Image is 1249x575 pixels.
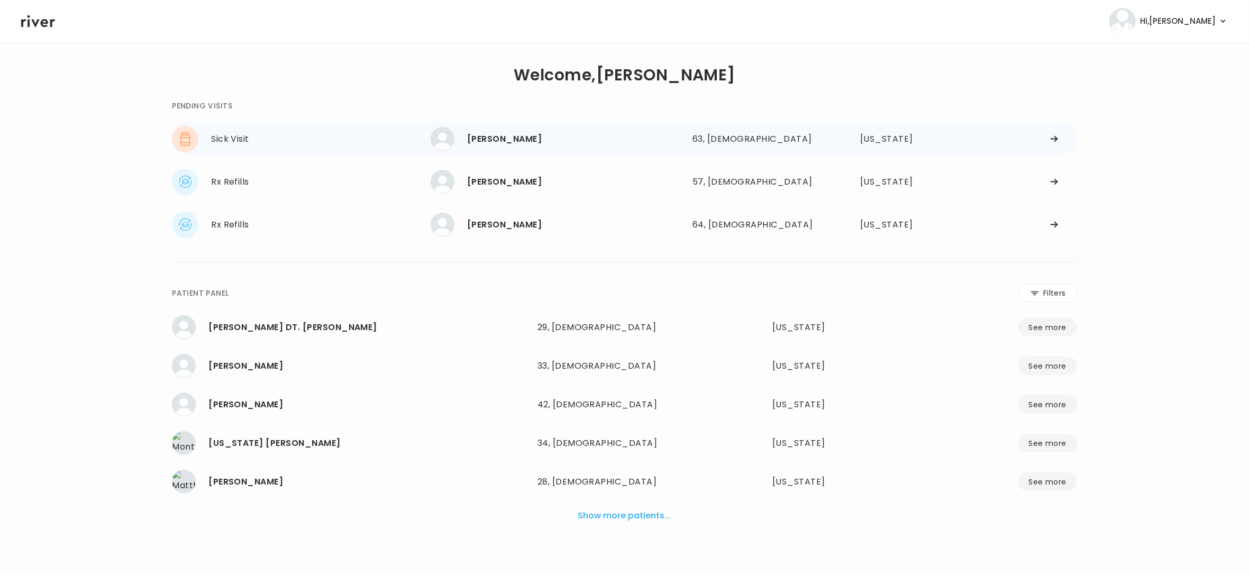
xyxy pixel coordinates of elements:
[772,474,895,489] div: Colorado
[467,132,684,147] div: Joseph Phebus
[772,397,895,412] div: Minnesota
[172,431,196,455] img: Montana Horner
[172,99,232,112] div: PENDING VISITS
[1140,14,1216,29] span: Hi, [PERSON_NAME]
[172,287,229,299] div: PATIENT PANEL
[208,436,529,451] div: Montana Horner
[537,474,712,489] div: 28, [DEMOGRAPHIC_DATA]
[208,359,529,373] div: Zachary DeCecchis
[172,470,196,494] img: Matthew Brinkman
[772,359,895,373] div: Oregon
[172,315,196,339] img: MELISSA DILEN TREVIZO GOMEZ
[172,354,196,378] img: Zachary DeCecchis
[1018,472,1077,491] button: See more
[1018,357,1077,375] button: See more
[211,217,431,232] div: Rx Refills
[467,217,684,232] div: Tena Biggerstaff
[860,175,946,189] div: Washington
[692,217,815,232] div: 64, [DEMOGRAPHIC_DATA]
[208,397,529,412] div: Jennifer Orth
[1018,395,1077,414] button: See more
[537,397,712,412] div: 42, [DEMOGRAPHIC_DATA]
[211,132,431,147] div: Sick Visit
[574,504,676,527] button: Show more patients...
[772,320,895,335] div: Colorado
[172,393,196,416] img: Jennifer Orth
[1109,8,1228,34] button: user avatarHi,[PERSON_NAME]
[537,436,712,451] div: 34, [DEMOGRAPHIC_DATA]
[537,320,712,335] div: 29, [DEMOGRAPHIC_DATA]
[431,213,454,236] img: Tena Biggerstaff
[1018,434,1077,452] button: See more
[431,127,454,151] img: Joseph Phebus
[1018,318,1077,336] button: See more
[208,320,529,335] div: MELISSA DILEN TREVIZO GOMEZ
[537,359,712,373] div: 33, [DEMOGRAPHIC_DATA]
[1019,284,1077,303] button: Filters
[1109,8,1136,34] img: user avatar
[211,175,431,189] div: Rx Refills
[772,436,895,451] div: Arizona
[208,474,529,489] div: Matthew Brinkman
[514,68,735,83] h1: Welcome, [PERSON_NAME]
[860,132,946,147] div: Arizona
[692,132,815,147] div: 63, [DEMOGRAPHIC_DATA]
[467,175,684,189] div: CHRISTINE BALCHARAN
[692,175,815,189] div: 57, [DEMOGRAPHIC_DATA]
[431,170,454,194] img: CHRISTINE BALCHARAN
[860,217,946,232] div: South Carolina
